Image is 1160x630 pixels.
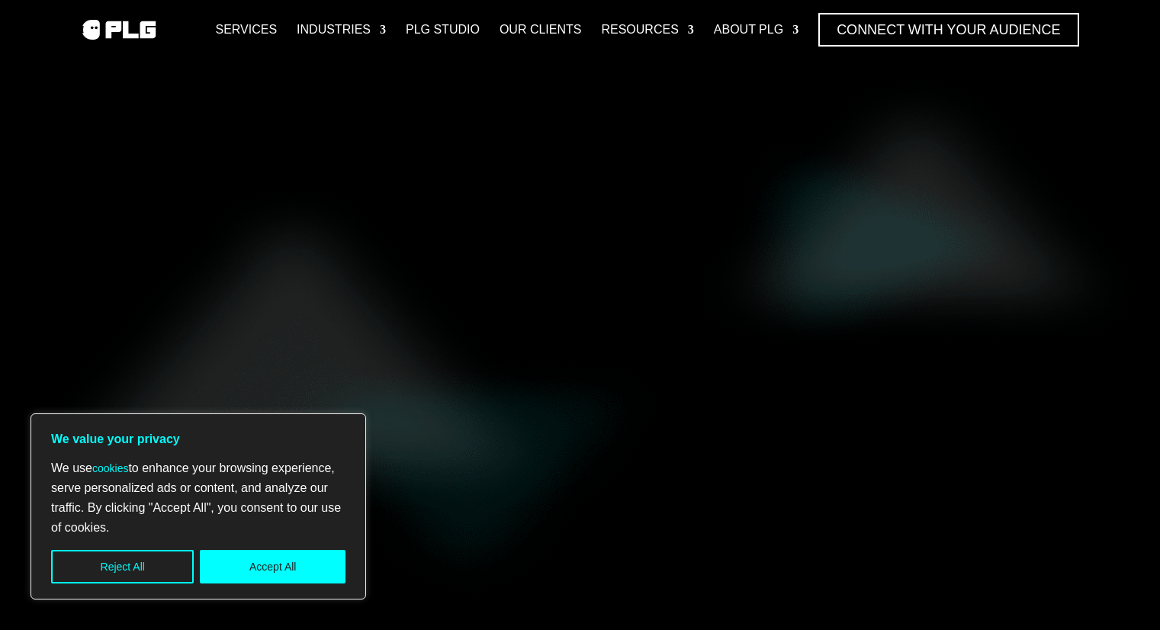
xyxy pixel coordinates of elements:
p: We use to enhance your browsing experience, serve personalized ads or content, and analyze our tr... [51,458,345,538]
a: About PLG [714,13,799,47]
a: PLG Studio [406,13,480,47]
a: cookies [92,462,128,474]
a: Connect with Your Audience [818,13,1078,47]
button: Reject All [51,550,194,583]
button: Accept All [200,550,345,583]
a: Our Clients [500,13,582,47]
a: Resources [601,13,693,47]
a: Services [215,13,277,47]
div: We value your privacy [31,413,366,599]
a: Industries [297,13,386,47]
p: We value your privacy [51,429,345,449]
